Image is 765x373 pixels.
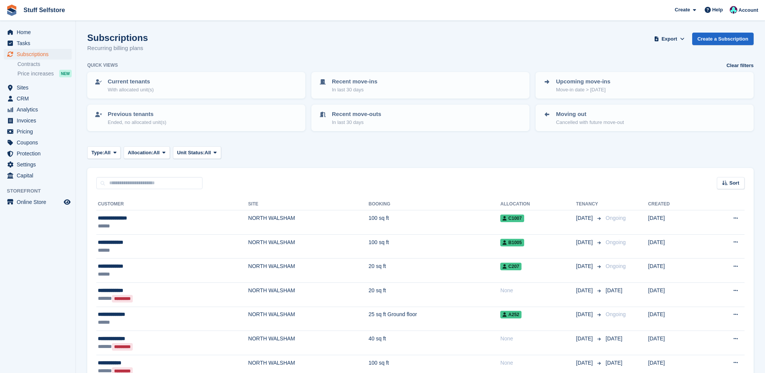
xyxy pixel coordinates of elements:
[576,310,594,318] span: [DATE]
[173,146,221,159] button: Unit Status: All
[177,149,205,157] span: Unit Status:
[17,159,62,170] span: Settings
[4,38,72,49] a: menu
[248,282,368,307] td: NORTH WALSHAM
[500,239,524,246] span: B1005
[88,105,305,130] a: Previous tenants Ended, no allocated unit(s)
[648,234,704,259] td: [DATE]
[17,148,62,159] span: Protection
[4,170,72,181] a: menu
[17,38,62,49] span: Tasks
[576,335,594,343] span: [DATE]
[500,335,576,343] div: None
[648,210,704,235] td: [DATE]
[653,33,686,45] button: Export
[648,198,704,210] th: Created
[6,5,17,16] img: stora-icon-8386f47178a22dfd0bd8f6a31ec36ba5ce8667c1dd55bd0f319d3a0aa187defe.svg
[17,197,62,207] span: Online Store
[556,86,610,94] p: Move-in date > [DATE]
[648,331,704,355] td: [DATE]
[661,35,677,43] span: Export
[153,149,160,157] span: All
[606,311,626,317] span: Ongoing
[4,137,72,148] a: menu
[128,149,153,157] span: Allocation:
[17,115,62,126] span: Invoices
[20,4,68,16] a: Stuff Selfstore
[332,119,381,126] p: In last 30 days
[606,335,622,342] span: [DATE]
[4,197,72,207] a: menu
[17,170,62,181] span: Capital
[59,70,72,77] div: NEW
[63,197,72,207] a: Preview store
[729,179,739,187] span: Sort
[88,73,305,98] a: Current tenants With allocated unit(s)
[576,238,594,246] span: [DATE]
[726,62,754,69] a: Clear filters
[536,73,753,98] a: Upcoming move-ins Move-in date > [DATE]
[576,214,594,222] span: [DATE]
[108,119,167,126] p: Ended, no allocated unit(s)
[500,311,522,318] span: A252
[332,110,381,119] p: Recent move-outs
[91,149,104,157] span: Type:
[4,49,72,60] a: menu
[312,105,529,130] a: Recent move-outs In last 30 days
[648,259,704,283] td: [DATE]
[17,70,54,77] span: Price increases
[738,6,758,14] span: Account
[17,27,62,38] span: Home
[576,262,594,270] span: [DATE]
[369,210,501,235] td: 100 sq ft
[692,33,754,45] a: Create a Subscription
[248,331,368,355] td: NORTH WALSHAM
[4,148,72,159] a: menu
[87,62,118,69] h6: Quick views
[4,82,72,93] a: menu
[500,359,576,367] div: None
[205,149,211,157] span: All
[556,119,624,126] p: Cancelled with future move-out
[248,259,368,283] td: NORTH WALSHAM
[536,105,753,130] a: Moving out Cancelled with future move-out
[108,86,154,94] p: With allocated unit(s)
[369,282,501,307] td: 20 sq ft
[369,259,501,283] td: 20 sq ft
[7,187,75,195] span: Storefront
[4,27,72,38] a: menu
[87,33,148,43] h1: Subscriptions
[332,77,377,86] p: Recent move-ins
[556,77,610,86] p: Upcoming move-ins
[248,210,368,235] td: NORTH WALSHAM
[712,6,723,14] span: Help
[17,93,62,104] span: CRM
[248,307,368,331] td: NORTH WALSHAM
[96,198,248,210] th: Customer
[675,6,690,14] span: Create
[248,234,368,259] td: NORTH WALSHAM
[17,69,72,78] a: Price increases NEW
[606,215,626,221] span: Ongoing
[500,287,576,295] div: None
[17,126,62,137] span: Pricing
[4,159,72,170] a: menu
[648,307,704,331] td: [DATE]
[108,77,154,86] p: Current tenants
[369,198,501,210] th: Booking
[4,93,72,104] a: menu
[17,137,62,148] span: Coupons
[500,198,576,210] th: Allocation
[576,359,594,367] span: [DATE]
[606,239,626,245] span: Ongoing
[17,61,72,68] a: Contracts
[248,198,368,210] th: Site
[4,115,72,126] a: menu
[369,234,501,259] td: 100 sq ft
[17,82,62,93] span: Sites
[500,263,522,270] span: C207
[87,146,121,159] button: Type: All
[104,149,111,157] span: All
[17,49,62,60] span: Subscriptions
[108,110,167,119] p: Previous tenants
